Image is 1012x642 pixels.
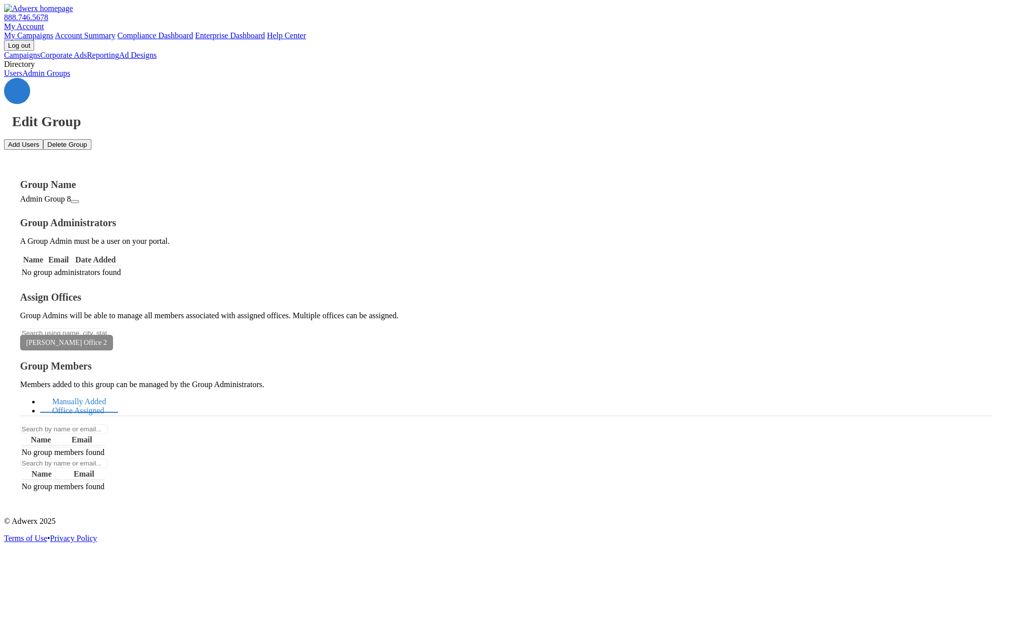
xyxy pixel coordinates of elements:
a: Ad Designs [119,51,157,59]
h4: Group Administrators [20,217,992,229]
h4: Assign Offices [20,292,992,303]
span: Email [48,255,69,264]
span: Email [74,470,94,478]
td: No group administrators found [21,267,122,278]
a: Terms of Use [4,534,47,542]
a: Privacy Policy [50,534,97,542]
span: [PERSON_NAME] Office 2 [20,335,113,350]
button: Add Users [4,139,43,150]
span: Name [23,255,43,264]
a: Account Summary [55,31,115,40]
span: Admin Group 8 [20,195,71,203]
p: A Group Admin must be a user on your portal. [20,237,992,246]
a: Reporting [87,51,119,59]
p: Group Admins will be able to manage all members associated with assigned offices. Multiple office... [20,311,992,320]
p: © Adwerx 2025 [4,517,1008,526]
p: Members added to this group can be managed by the Group Administrators. [20,380,992,389]
a: Enterprise Dashboard [195,31,265,40]
div: Directory [4,60,1008,69]
td: No group members found [21,447,105,457]
a: Users [4,69,22,77]
button: Delete Group [43,139,91,150]
h4: Group Name [20,179,992,191]
a: Compliance Dashboard [118,31,193,40]
input: Log out [4,40,34,51]
a: Corporate Ads [40,51,87,59]
a: 888.746.5678 [4,13,48,22]
span: Name [32,470,52,478]
div: • [4,534,1008,543]
a: Campaigns [4,51,40,59]
a: Office Assigned [40,400,116,422]
a: Help Center [267,31,306,40]
h4: Group Members [20,360,992,372]
td: No group members found [21,481,105,492]
a: My Account [4,22,44,31]
span: Name [31,435,51,444]
span: Email [71,435,92,444]
a: Admin Groups [22,69,70,77]
input: Search by name or email... [20,424,108,434]
a: My Campaigns [4,31,53,40]
input: Search by name or email... [20,458,108,468]
img: Adwerx [4,4,73,13]
a: Manually Added [40,391,118,413]
h1: Edit Group [12,114,1008,130]
input: Search using name, city, state, or address to filter office list [20,328,108,338]
span: Date Added [75,255,116,264]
